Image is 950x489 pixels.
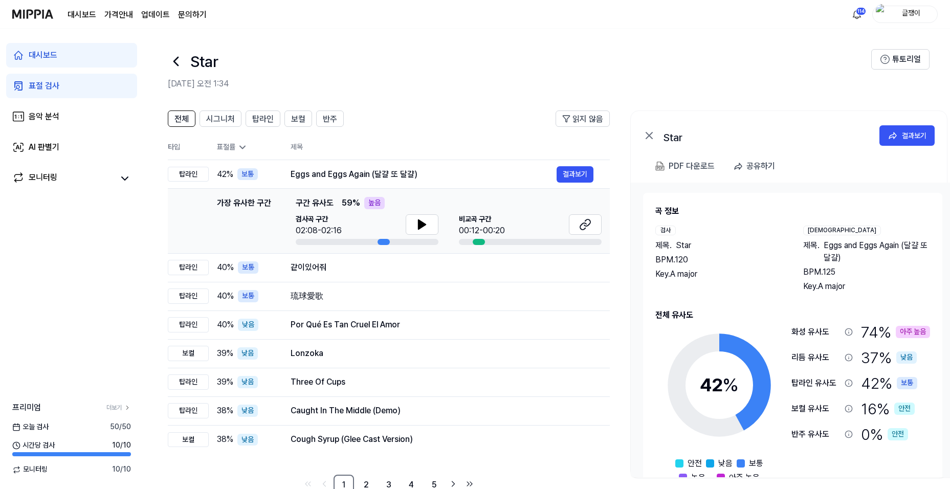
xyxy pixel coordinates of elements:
div: Por Qué Es Tan Cruel El Amor [291,319,593,331]
div: Key. A major [803,280,931,293]
div: 보통 [897,377,917,389]
button: 가격안내 [104,9,133,21]
div: 화성 유사도 [791,326,841,338]
a: 대시보드 [6,43,137,68]
span: 탑라인 [252,113,274,125]
span: 제목 . [803,239,820,264]
span: 검사곡 구간 [296,214,342,225]
div: 37 % [861,347,917,368]
span: 10 / 10 [112,464,131,475]
button: 결과보기 [879,125,935,146]
span: 39 % [217,347,233,360]
span: 59 % [342,197,360,209]
div: 글쟁이 [891,8,931,19]
a: 문의하기 [178,9,207,21]
div: 가장 유사한 구간 [217,197,271,245]
span: 42 % [217,168,233,181]
div: 00:12-00:20 [459,225,505,237]
div: Star [664,129,868,142]
h1: Star [190,51,218,72]
span: 38 % [217,433,233,446]
div: 114 [856,7,866,15]
th: 타입 [168,135,209,160]
span: 39 % [217,376,233,388]
th: 제목 [291,135,610,160]
div: 대시보드 [29,49,57,61]
button: PDF 다운로드 [653,156,717,176]
span: Eggs and Eggs Again (달걀 또 달걀) [824,239,931,264]
span: 40 % [217,261,234,274]
button: 보컬 [284,110,312,127]
span: 낮음 [718,457,733,470]
div: 보통 [237,168,258,181]
div: 보통 [238,290,258,302]
div: 같이있어줘 [291,261,593,274]
a: 대시보드 [68,9,96,21]
div: 탑라인 [168,260,209,275]
span: 보통 [749,457,763,470]
div: 결과보기 [902,130,926,141]
div: Lonzoka [291,347,593,360]
div: AI 판별기 [29,141,59,153]
button: 알림114 [849,6,865,23]
span: % [722,374,739,396]
span: 모니터링 [12,464,48,475]
button: 시그니처 [200,110,241,127]
div: 낮음 [896,351,917,364]
img: 알림 [851,8,863,20]
div: 낮음 [237,347,258,360]
div: BPM. 125 [803,266,931,278]
button: 읽지 않음 [556,110,610,127]
div: 리듬 유사도 [791,351,841,364]
span: 시간당 검사 [12,440,55,451]
div: 안전 [894,403,915,415]
button: 탑라인 [246,110,280,127]
button: 공유하기 [729,156,783,176]
button: 전체 [168,110,195,127]
a: 더보기 [106,404,131,412]
div: 탑라인 [168,374,209,390]
div: 42 [700,371,739,399]
div: 공유하기 [746,160,775,173]
span: 40 % [217,319,234,331]
div: 탑라인 유사도 [791,377,841,389]
div: 보컬 [168,432,209,448]
div: 0 % [861,424,908,445]
a: 모니터링 [12,171,115,186]
div: 탑라인 [168,403,209,418]
span: 아주 높음 [729,472,760,484]
div: 낮음 [237,376,258,388]
div: 74 % [861,321,930,343]
img: profile [876,4,888,25]
div: 모니터링 [29,171,57,186]
span: 38 % [217,405,233,417]
div: BPM. 120 [655,254,783,266]
span: Star [676,239,691,252]
div: 탑라인 [168,317,209,332]
div: 아주 높음 [896,326,930,338]
div: 표절률 [217,142,274,152]
a: 음악 분석 [6,104,137,129]
div: 보통 [238,261,258,274]
div: Key. A major [655,268,783,280]
div: 안전 [888,428,908,440]
span: 전체 [174,113,189,125]
div: 음악 분석 [29,110,59,123]
button: profile글쟁이 [872,6,938,23]
img: PDF Download [655,162,665,171]
div: 보컬 유사도 [791,403,841,415]
button: 결과보기 [557,166,593,183]
span: 읽지 않음 [572,113,603,125]
span: 프리미엄 [12,402,41,414]
div: Eggs and Eggs Again (달걀 또 달걀) [291,168,557,181]
span: 40 % [217,290,234,302]
button: 반주 [316,110,344,127]
div: 낮음 [238,319,258,331]
div: 높음 [364,197,385,209]
div: 낮음 [237,434,258,446]
div: 02:08-02:16 [296,225,342,237]
span: 제목 . [655,239,672,252]
span: 10 / 10 [112,440,131,451]
div: 검사 [655,226,676,235]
